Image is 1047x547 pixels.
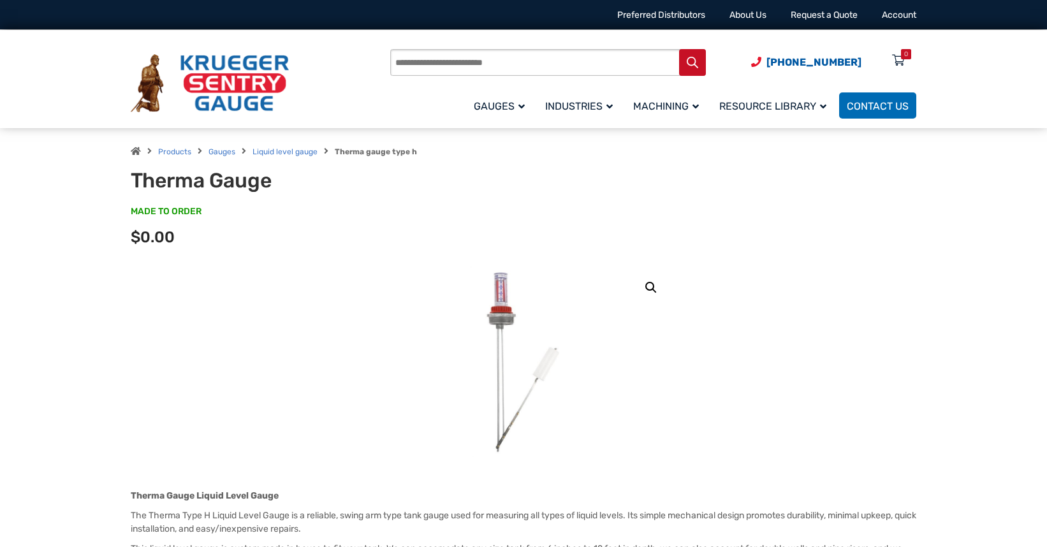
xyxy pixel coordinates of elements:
p: The Therma Type H Liquid Level Gauge is a reliable, swing arm type tank gauge used for measuring ... [131,509,916,536]
img: Krueger Sentry Gauge [131,54,289,113]
a: Products [158,147,191,156]
a: Gauges [209,147,235,156]
a: Phone Number (920) 434-8860 [751,54,861,70]
a: Request a Quote [791,10,858,20]
strong: Therma gauge type h [335,147,417,156]
span: Contact Us [847,100,909,112]
a: Gauges [466,91,538,120]
span: $0.00 [131,228,175,246]
div: 0 [904,49,908,59]
a: About Us [729,10,766,20]
a: View full-screen image gallery [640,276,663,299]
span: MADE TO ORDER [131,205,201,218]
span: Industries [545,100,613,112]
h1: Therma Gauge [131,168,445,193]
a: Preferred Distributors [617,10,705,20]
a: Resource Library [712,91,839,120]
strong: Therma Gauge Liquid Level Gauge [131,490,279,501]
a: Liquid level gauge [253,147,318,156]
a: Contact Us [839,92,916,119]
a: Industries [538,91,626,120]
span: Gauges [474,100,525,112]
img: Therma Gauge [428,266,619,457]
a: Account [882,10,916,20]
span: Machining [633,100,699,112]
span: [PHONE_NUMBER] [766,56,861,68]
a: Machining [626,91,712,120]
span: Resource Library [719,100,826,112]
